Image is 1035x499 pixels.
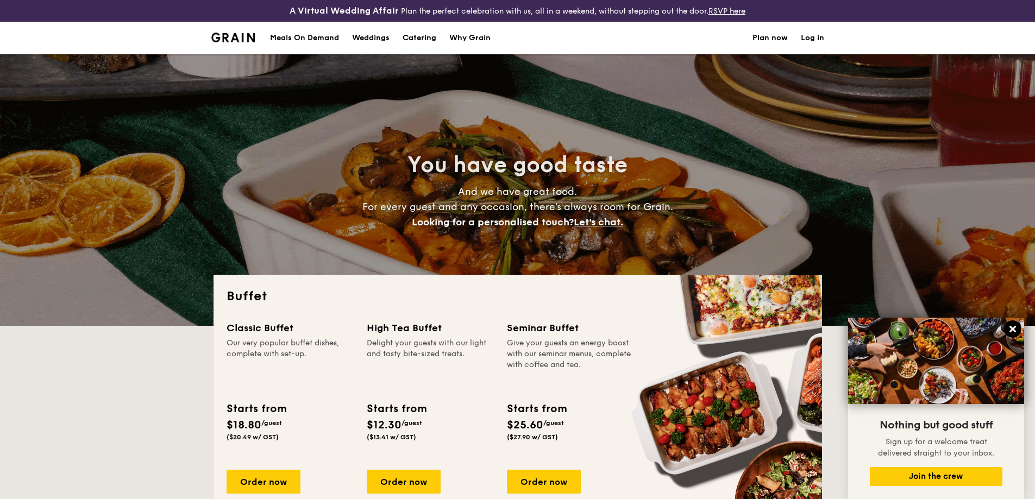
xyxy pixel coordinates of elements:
span: $18.80 [227,419,261,432]
h1: Catering [403,22,436,54]
a: Logotype [211,33,255,42]
a: Why Grain [443,22,497,54]
div: High Tea Buffet [367,320,494,336]
span: You have good taste [407,152,628,178]
span: Sign up for a welcome treat delivered straight to your inbox. [878,437,994,458]
div: Our very popular buffet dishes, complete with set-up. [227,338,354,392]
img: DSC07876-Edit02-Large.jpeg [848,318,1024,404]
button: Close [1004,320,1021,338]
div: Starts from [507,401,566,417]
span: And we have great food. For every guest and any occasion, there’s always room for Grain. [362,186,673,228]
a: RSVP here [708,7,745,16]
a: Catering [396,22,443,54]
div: Starts from [227,401,286,417]
a: Log in [801,22,824,54]
div: Seminar Buffet [507,320,634,336]
div: Give your guests an energy boost with our seminar menus, complete with coffee and tea. [507,338,634,392]
div: Order now [507,470,581,494]
span: /guest [543,419,564,427]
span: ($13.41 w/ GST) [367,433,416,441]
span: ($27.90 w/ GST) [507,433,558,441]
div: Meals On Demand [270,22,339,54]
span: Let's chat. [574,216,623,228]
span: ($20.49 w/ GST) [227,433,279,441]
h2: Buffet [227,288,809,305]
div: Classic Buffet [227,320,354,336]
a: Meals On Demand [264,22,346,54]
button: Join the crew [870,467,1002,486]
div: Order now [367,470,441,494]
span: Looking for a personalised touch? [412,216,574,228]
div: Why Grain [449,22,491,54]
a: Plan now [752,22,788,54]
img: Grain [211,33,255,42]
span: /guest [261,419,282,427]
h4: A Virtual Wedding Affair [290,4,399,17]
div: Plan the perfect celebration with us, all in a weekend, without stepping out the door. [205,4,831,17]
div: Starts from [367,401,426,417]
div: Weddings [352,22,390,54]
span: /guest [402,419,422,427]
div: Order now [227,470,300,494]
span: Nothing but good stuff [880,419,993,432]
div: Delight your guests with our light and tasty bite-sized treats. [367,338,494,392]
a: Weddings [346,22,396,54]
span: $12.30 [367,419,402,432]
span: $25.60 [507,419,543,432]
